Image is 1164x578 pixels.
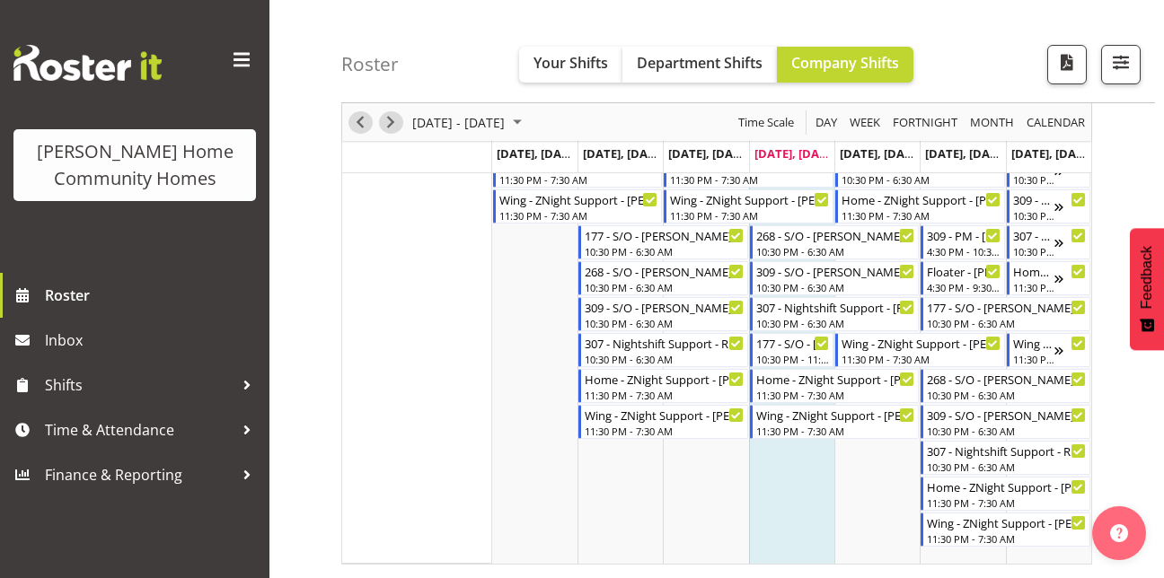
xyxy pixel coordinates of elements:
[533,53,608,73] span: Your Shifts
[13,45,162,81] img: Rosterit website logo
[927,495,1086,510] div: 11:30 PM - 7:30 AM
[1025,111,1087,134] span: calendar
[1101,45,1141,84] button: Filter Shifts
[670,208,829,223] div: 11:30 PM - 7:30 AM
[410,111,530,134] button: September 01 - 07, 2025
[31,138,238,192] div: [PERSON_NAME] Home Community Homes
[848,111,882,134] span: Week
[925,145,1007,162] span: [DATE], [DATE]
[921,405,1090,439] div: Support Worker"s event - 309 - S/O - Mary Endaya Begin From Saturday, September 6, 2025 at 10:30:...
[578,369,748,403] div: Support Worker"s event - Home - ZNight Support - Navneet Kaur Begin From Tuesday, September 2, 20...
[756,388,915,402] div: 11:30 PM - 7:30 AM
[348,111,373,134] button: Previous
[921,297,1090,331] div: Support Worker"s event - 177 - S/O - Liezl Sanchez Begin From Saturday, September 6, 2025 at 10:3...
[813,111,841,134] button: Timeline Day
[756,352,829,366] div: 10:30 PM - 11:59 PM
[1110,524,1128,542] img: help-xxl-2.png
[1013,352,1054,366] div: 11:30 PM - 7:30 AM
[921,369,1090,403] div: Support Worker"s event - 268 - S/O - Navneet Kaur Begin From Saturday, September 6, 2025 at 10:30...
[891,111,959,134] span: Fortnight
[750,261,920,295] div: Support Worker"s event - 309 - S/O - Dipika Thapa Begin From Thursday, September 4, 2025 at 10:30...
[578,405,748,439] div: Support Worker"s event - Wing - ZNight Support - Arshdeep Singh Begin From Tuesday, September 2, ...
[835,333,1005,367] div: Support Worker"s event - Wing - ZNight Support - Daniel Marticio Begin From Friday, September 5, ...
[1007,225,1090,259] div: Support Worker"s event - 307 - Nightshift Support - Rie De Honor Begin From Sunday, September 7, ...
[585,298,744,316] div: 309 - S/O - [PERSON_NAME]
[1013,280,1054,294] div: 11:30 PM - 7:30 AM
[842,352,1001,366] div: 11:30 PM - 7:30 AM
[499,190,658,208] div: Wing - ZNight Support - [PERSON_NAME]
[927,280,1000,294] div: 4:30 PM - 9:30 PM
[578,333,748,367] div: Support Worker"s event - 307 - Nightshift Support - Rie De Honor Begin From Tuesday, September 2,...
[927,226,1000,244] div: 309 - PM - [PERSON_NAME]
[493,189,663,223] div: Support Worker"s event - Wing - ZNight Support - Daniel Marticio Begin From Monday, September 1, ...
[777,47,913,83] button: Company Shifts
[585,280,744,294] div: 10:30 PM - 6:30 AM
[585,334,744,352] div: 307 - Nightshift Support - Rie De Honor
[750,369,920,403] div: Support Worker"s event - Home - ZNight Support - Cheenee Vargas Begin From Thursday, September 4,...
[756,334,829,352] div: 177 - S/O - [PERSON_NAME]
[1011,145,1093,162] span: [DATE], [DATE]
[622,47,777,83] button: Department Shifts
[967,111,1018,134] button: Timeline Month
[750,333,833,367] div: Support Worker"s event - 177 - S/O - Arshdeep Singh Begin From Thursday, September 4, 2025 at 10:...
[756,226,915,244] div: 268 - S/O - [PERSON_NAME]
[927,424,1086,438] div: 10:30 PM - 6:30 AM
[583,145,665,162] span: [DATE], [DATE]
[585,370,744,388] div: Home - ZNight Support - [PERSON_NAME]
[1013,226,1054,244] div: 307 - Nightshift Support - Rie De Honor
[927,442,1086,460] div: 307 - Nightshift Support - Rie De Honor
[45,372,234,398] span: Shifts
[670,172,829,187] div: 11:30 PM - 7:30 AM
[847,111,884,134] button: Timeline Week
[585,424,744,438] div: 11:30 PM - 7:30 AM
[842,172,1001,187] div: 10:30 PM - 6:30 AM
[927,262,1000,280] div: Floater - [PERSON_NAME]
[840,145,921,162] span: [DATE], [DATE]
[842,334,1001,352] div: Wing - ZNight Support - [PERSON_NAME]
[890,111,961,134] button: Fortnight
[921,441,1090,475] div: Support Worker"s event - 307 - Nightshift Support - Rie De Honor Begin From Saturday, September 6...
[927,244,1000,258] div: 4:30 PM - 10:30 PM
[410,111,507,134] span: [DATE] - [DATE]
[1139,246,1155,309] span: Feedback
[791,53,899,73] span: Company Shifts
[754,145,836,162] span: [DATE], [DATE]
[756,406,915,424] div: Wing - ZNight Support - [PERSON_NAME]
[842,190,1001,208] div: Home - ZNight Support - [PERSON_NAME]
[578,261,748,295] div: Support Worker"s event - 268 - S/O - Katrina Shaw Begin From Tuesday, September 2, 2025 at 10:30:...
[968,111,1016,134] span: Month
[375,103,406,141] div: Next
[578,297,748,331] div: Support Worker"s event - 309 - S/O - Dipika Thapa Begin From Tuesday, September 2, 2025 at 10:30:...
[1013,244,1054,258] div: 10:30 PM - 6:30 AM
[756,424,915,438] div: 11:30 PM - 7:30 AM
[379,111,403,134] button: Next
[1047,45,1087,84] button: Download a PDF of the roster according to the set date range.
[927,477,1086,495] div: Home - ZNight Support - [PERSON_NAME]
[499,208,658,223] div: 11:30 PM - 7:30 AM
[1013,262,1054,280] div: Home - ZNight Support - [PERSON_NAME]
[736,111,798,134] button: Time Scale
[1007,261,1090,295] div: Support Worker"s event - Home - ZNight Support - Cheenee Vargas Begin From Sunday, September 7, 2...
[45,416,234,443] span: Time & Attendance
[585,388,744,402] div: 11:30 PM - 7:30 AM
[497,145,578,162] span: [DATE], [DATE]
[585,244,744,258] div: 10:30 PM - 6:30 AM
[756,370,915,388] div: Home - ZNight Support - [PERSON_NAME]
[756,244,915,258] div: 10:30 PM - 6:30 AM
[921,225,1004,259] div: Support Worker"s event - 309 - PM - Mary Endaya Begin From Saturday, September 6, 2025 at 4:30:00...
[1013,334,1054,352] div: Wing - ZNight Support - [PERSON_NAME]
[1013,190,1054,208] div: 309 - S/O - [PERSON_NAME]
[927,460,1086,474] div: 10:30 PM - 6:30 AM
[519,47,622,83] button: Your Shifts
[45,461,234,488] span: Finance & Reporting
[927,531,1086,546] div: 11:30 PM - 7:30 AM
[585,226,744,244] div: 177 - S/O - [PERSON_NAME]
[1013,172,1054,187] div: 10:30 PM - 6:30 AM
[756,298,915,316] div: 307 - Nightshift Support - [PERSON_NAME]
[45,327,260,354] span: Inbox
[927,298,1086,316] div: 177 - S/O - [PERSON_NAME]
[756,316,915,330] div: 10:30 PM - 6:30 AM
[756,262,915,280] div: 309 - S/O - [PERSON_NAME]
[921,512,1090,547] div: Support Worker"s event - Wing - ZNight Support - Daniel Marticio Begin From Saturday, September 6...
[585,406,744,424] div: Wing - ZNight Support - [PERSON_NAME]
